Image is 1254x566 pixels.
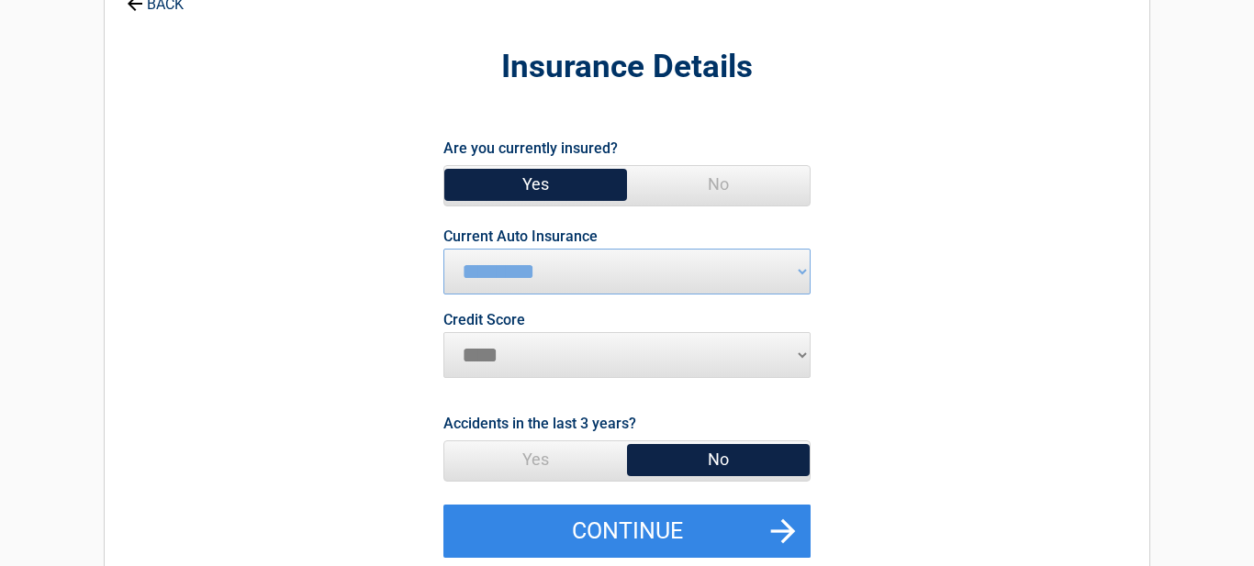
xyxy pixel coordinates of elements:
label: Current Auto Insurance [443,229,598,244]
button: Continue [443,505,811,558]
label: Are you currently insured? [443,136,618,161]
span: Yes [444,441,627,478]
label: Accidents in the last 3 years? [443,411,636,436]
span: No [627,441,810,478]
label: Credit Score [443,313,525,327]
span: No [627,166,810,203]
span: Yes [444,166,627,203]
h2: Insurance Details [206,46,1048,89]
